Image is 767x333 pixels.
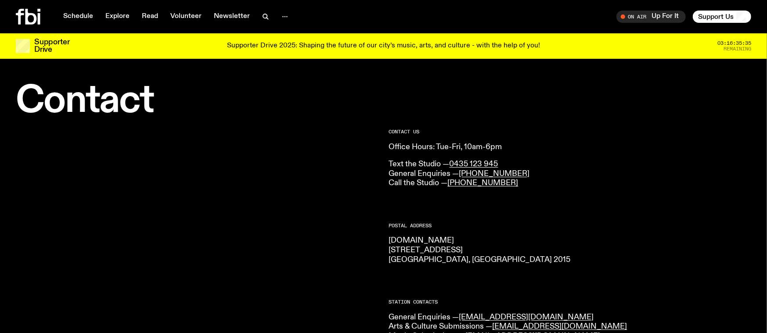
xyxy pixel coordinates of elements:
span: Remaining [724,47,751,51]
p: Office Hours: Tue-Fri, 10am-6pm [389,143,752,152]
a: Schedule [58,11,98,23]
a: [PHONE_NUMBER] [448,179,519,187]
a: Explore [100,11,135,23]
button: Support Us [693,11,751,23]
p: Supporter Drive 2025: Shaping the future of our city’s music, arts, and culture - with the help o... [227,42,540,50]
p: [DOMAIN_NAME] [STREET_ADDRESS] [GEOGRAPHIC_DATA], [GEOGRAPHIC_DATA] 2015 [389,236,752,265]
button: On AirUp For It [616,11,686,23]
h1: Contact [16,83,378,119]
a: [PHONE_NUMBER] [459,170,530,178]
a: Read [137,11,163,23]
span: Support Us [698,13,734,21]
a: Volunteer [165,11,207,23]
h2: Postal Address [389,223,752,228]
a: [EMAIL_ADDRESS][DOMAIN_NAME] [459,313,594,321]
p: Text the Studio — General Enquiries — Call the Studio — [389,160,752,188]
h2: CONTACT US [389,129,752,134]
a: 0435 123 945 [450,160,498,168]
h3: Supporter Drive [34,39,69,54]
span: 03:16:35:35 [717,41,751,46]
h2: Station Contacts [389,300,752,304]
a: Newsletter [209,11,255,23]
a: [EMAIL_ADDRESS][DOMAIN_NAME] [493,322,627,330]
